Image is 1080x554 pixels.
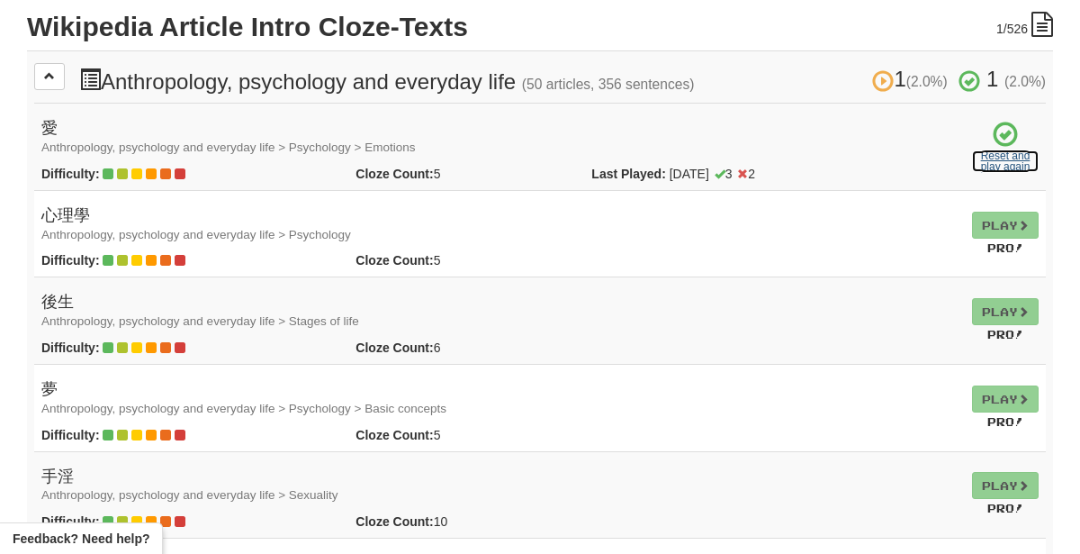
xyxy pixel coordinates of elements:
small: Pro! [987,502,1023,514]
div: /526 [996,12,1053,38]
h3: Anthropology, psychology and everyday life [79,68,1046,94]
span: Open feedback widget [13,530,149,548]
strong: Cloze Count: [355,514,433,529]
div: 5 [342,165,578,183]
strong: Difficulty: [41,514,100,529]
strong: Cloze Count: [355,253,433,268]
a: Reset andplay again [972,150,1039,172]
small: Anthropology, psychology and everyday life > Psychology > Emotions [41,141,416,154]
small: Anthropology, psychology and everyday life > Sexuality [41,488,338,502]
div: 5 [342,426,578,444]
span: 3 [715,167,733,181]
small: Pro! [987,241,1023,254]
div: 5 [342,251,578,269]
div: 10 [342,513,578,531]
strong: Last Played: [591,167,665,181]
small: Anthropology, psychology and everyday life > Psychology > Basic concepts [41,402,446,415]
span: 1 [986,67,998,91]
small: (50 articles, 356 sentences) [522,77,695,92]
h4: 手淫 [41,468,958,504]
small: (2.0%) [1004,74,1046,89]
h4: 愛 [41,120,958,156]
span: 1 [996,22,1003,36]
strong: Difficulty: [41,167,100,181]
small: Anthropology, psychology and everyday life > Stages of life [41,314,359,328]
strong: Cloze Count: [355,341,433,355]
strong: Difficulty: [41,428,100,442]
strong: Difficulty: [41,253,100,268]
h4: 後生 [41,294,958,330]
span: [DATE] [670,165,755,183]
span: 2 [737,167,755,181]
strong: Cloze Count: [355,167,433,181]
small: Anthropology, psychology and everyday life > Psychology [41,228,351,241]
small: Pro! [987,328,1023,341]
strong: Difficulty: [41,341,100,355]
h2: Wikipedia Article Intro Cloze-Texts [27,12,1053,41]
h4: 夢 [41,381,958,417]
small: Pro! [987,415,1023,428]
div: 6 [342,339,578,357]
h4: 心理學 [41,207,958,243]
span: 1 [872,67,953,91]
small: (2.0%) [906,74,948,89]
strong: Cloze Count: [355,428,433,442]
